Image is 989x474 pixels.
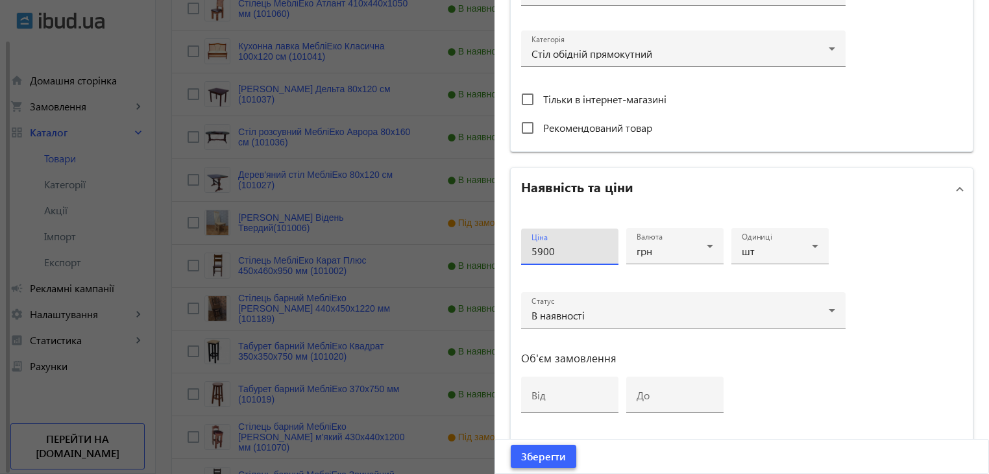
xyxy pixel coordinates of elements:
[511,210,973,443] div: Наявність та ціни
[543,121,652,134] span: Рекомендований товар
[511,445,576,468] button: Зберегти
[742,232,772,242] mat-label: Одиниці
[521,177,633,195] h2: Наявність та ціни
[521,353,846,364] h3: Об'єм замовлення
[637,388,650,402] mat-label: до
[531,308,585,322] span: В наявності
[531,388,546,402] mat-label: від
[742,244,755,258] span: шт
[637,244,652,258] span: грн
[521,449,566,464] span: Зберегти
[637,232,663,242] mat-label: Валюта
[543,92,666,106] span: Тільки в інтернет-магазині
[531,296,554,306] mat-label: Статус
[511,168,973,210] mat-expansion-panel-header: Наявність та ціни
[531,232,548,243] mat-label: Ціна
